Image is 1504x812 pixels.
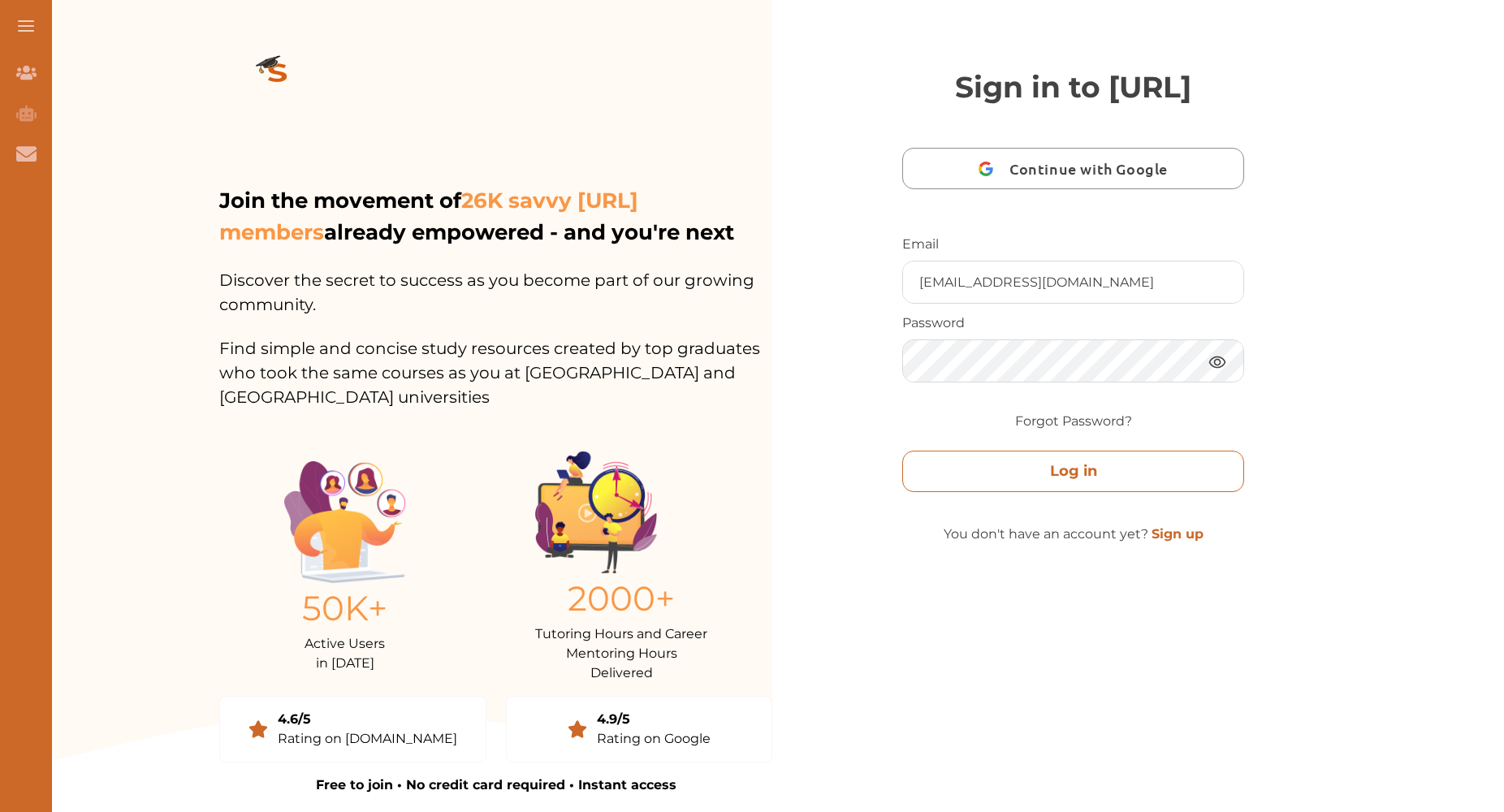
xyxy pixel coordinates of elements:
div: 4.9/5 [597,710,711,729]
p: Sign in to [URL] [902,65,1244,109]
a: 4.6/5Rating on [DOMAIN_NAME] [219,696,486,762]
p: Email [902,235,1244,254]
a: Forgot Password? [1015,412,1132,431]
p: Join the movement of already empowered - and you're next [219,185,769,248]
img: Group%201403.ccdcecb8.png [535,451,657,573]
img: Illustration.25158f3c.png [284,461,406,583]
a: 4.9/5Rating on Google [506,696,773,762]
p: You don't have an account yet? [902,525,1244,544]
img: eye.3286bcf0.webp [1208,352,1227,372]
button: Continue with Google [902,148,1244,189]
div: Rating on Google [597,729,711,749]
p: Password [902,313,1244,333]
p: Active Users in [DATE] [284,634,406,673]
div: 4.6/5 [278,710,457,729]
p: 2000+ [535,573,707,624]
input: Enter your username or email [903,261,1243,303]
p: 50K+ [284,583,406,634]
div: Rating on [DOMAIN_NAME] [278,729,457,749]
p: Free to join • No credit card required • Instant access [219,775,772,795]
p: Discover the secret to success as you become part of our growing community. [219,248,772,317]
a: Sign up [1152,526,1204,542]
p: Find simple and concise study resources created by top graduates who took the same courses as you... [219,317,772,409]
img: logo [219,29,336,120]
span: Continue with Google [1009,149,1176,188]
button: Log in [902,451,1244,492]
p: Tutoring Hours and Career Mentoring Hours Delivered [535,624,707,683]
